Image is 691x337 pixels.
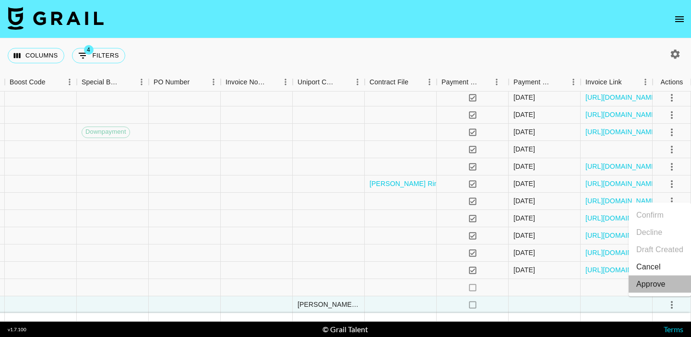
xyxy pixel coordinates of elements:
div: 8/21/2025 [513,248,535,257]
button: Show filters [72,48,125,63]
button: Menu [566,75,581,89]
div: 8/13/2025 [513,162,535,171]
a: [URL][DOMAIN_NAME] [585,93,658,102]
button: select merge strategy [664,176,680,192]
div: PO Number [149,73,221,92]
div: Boost Code [10,73,46,92]
div: Payment Sent [437,73,509,92]
div: Invoice Link [585,73,622,92]
div: 8/26/2025 [513,179,535,188]
li: Cancel [629,258,691,276]
div: 8/19/2025 [513,127,535,137]
button: open drawer [670,10,689,29]
div: Invoice Link [581,73,653,92]
a: [URL][DOMAIN_NAME] [585,110,658,119]
a: [URL][DOMAIN_NAME] [585,213,658,223]
div: PO Number [154,73,190,92]
div: Uniport Contact Email [293,73,365,92]
span: Downpayment [82,128,130,137]
a: [URL][DOMAIN_NAME] [585,265,658,275]
div: Contract File [365,73,437,92]
div: Uniport Contact Email [298,73,337,92]
div: Approve [636,279,666,290]
button: Sort [121,75,134,89]
span: 4 [84,45,94,55]
button: select merge strategy [664,107,680,123]
button: Menu [278,75,293,89]
button: Menu [206,75,221,89]
div: Actions [653,73,691,92]
button: Menu [638,75,653,89]
a: [URL][DOMAIN_NAME] [585,196,658,206]
div: Invoice Notes [221,73,293,92]
button: Menu [422,75,437,89]
button: select merge strategy [664,159,680,175]
button: select merge strategy [664,193,680,209]
div: 8/22/2025 [513,231,535,240]
button: select merge strategy [664,90,680,106]
a: [PERSON_NAME] Ring Influencer Collaboration Agreement@nedatheastrologer.pdf [369,179,625,188]
div: Payment Sent Date [509,73,581,92]
div: Boost Code [5,73,77,92]
div: 8/20/2025 [513,110,535,119]
div: © Grail Talent [322,325,368,334]
button: Menu [350,75,365,89]
div: Payment Sent Date [513,73,553,92]
a: [URL][DOMAIN_NAME] [585,162,658,171]
div: 8/13/2025 [513,144,535,154]
div: Special Booking Type [77,73,149,92]
button: Menu [489,75,504,89]
button: select merge strategy [664,141,680,158]
img: Grail Talent [8,7,104,30]
a: Terms [664,325,683,334]
button: Select columns [8,48,64,63]
button: select merge strategy [664,297,680,313]
a: [URL][DOMAIN_NAME] [585,231,658,240]
button: Menu [62,75,77,89]
div: 8/10/2025 [513,93,535,102]
button: Sort [479,75,492,89]
div: v 1.7.100 [8,326,26,333]
button: select merge strategy [664,124,680,140]
button: Sort [265,75,278,89]
div: Special Booking Type [82,73,121,92]
button: Sort [622,75,635,89]
div: Payment Sent [441,73,479,92]
button: Sort [46,75,59,89]
button: Sort [553,75,566,89]
div: 8/21/2025 [513,265,535,275]
button: Sort [190,75,203,89]
a: [URL][DOMAIN_NAME] [585,179,658,188]
div: Invoice Notes [226,73,265,92]
a: [URL][DOMAIN_NAME] [585,127,658,137]
div: 8/19/2025 [513,213,535,223]
div: Actions [661,73,683,92]
div: tiffany.bullock@umusic.com [298,300,359,309]
button: Sort [337,75,350,89]
div: 8/19/2025 [513,196,535,206]
button: Sort [408,75,422,89]
a: [URL][DOMAIN_NAME] [585,248,658,257]
div: Contract File [369,73,408,92]
button: Menu [134,75,149,89]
